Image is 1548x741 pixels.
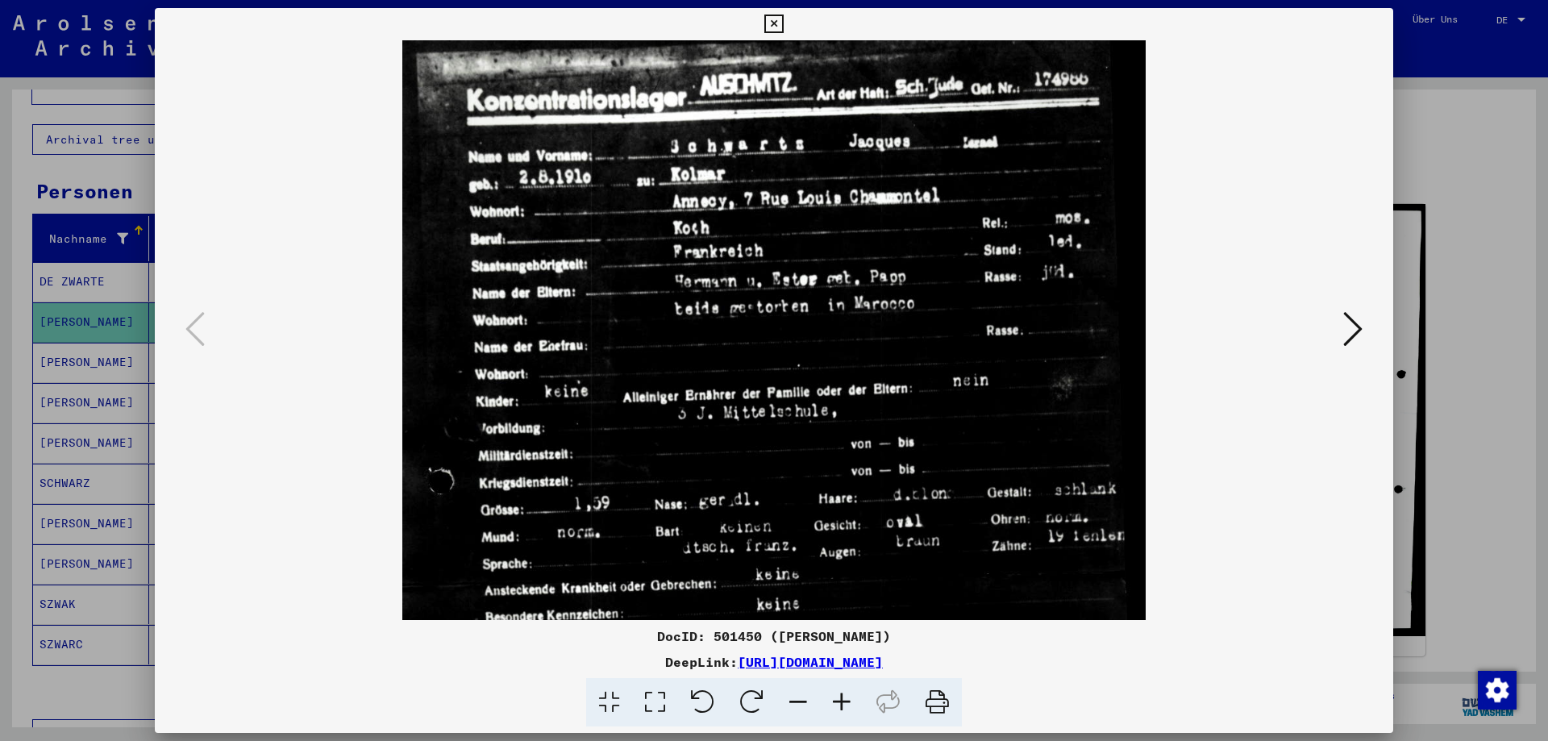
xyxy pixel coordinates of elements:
img: Zustimmung ändern [1478,671,1517,710]
div: DocID: 501450 ([PERSON_NAME]) [155,627,1393,646]
a: [URL][DOMAIN_NAME] [738,654,883,670]
div: DeepLink: [155,652,1393,672]
div: Zustimmung ändern [1477,670,1516,709]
